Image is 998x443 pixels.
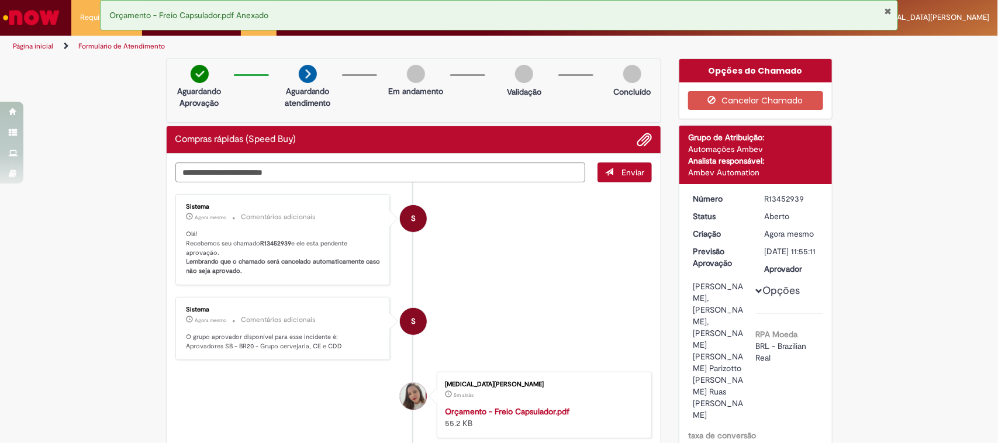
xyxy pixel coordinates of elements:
[623,65,641,83] img: img-circle-grey.png
[187,306,381,313] div: Sistema
[187,257,382,275] b: Lembrando que o chamado será cancelado automaticamente caso não seja aprovado.
[688,143,823,155] div: Automações Ambev
[9,36,657,57] ul: Trilhas de página
[445,406,569,417] a: Orçamento - Freio Capsulador.pdf
[765,228,819,240] div: 27/08/2025 14:55:11
[80,12,121,23] span: Requisições
[515,65,533,83] img: img-circle-grey.png
[684,193,756,205] dt: Número
[688,430,756,441] b: taxa de conversão
[454,392,474,399] time: 27/08/2025 14:50:34
[637,132,652,147] button: Adicionar anexos
[684,210,756,222] dt: Status
[684,228,756,240] dt: Criação
[756,329,798,340] b: RPA Moeda
[684,245,756,269] dt: Previsão Aprovação
[884,6,892,16] button: Fechar Notificação
[171,85,228,109] p: Aguardando Aprovação
[1,6,61,29] img: ServiceNow
[688,91,823,110] button: Cancelar Chamado
[388,85,443,97] p: Em andamento
[621,167,644,178] span: Enviar
[411,205,416,233] span: S
[688,131,823,143] div: Grupo de Atribuição:
[187,230,381,276] p: Olá! Recebemos seu chamado e ele esta pendente aprovação.
[279,85,336,109] p: Aguardando atendimento
[109,10,268,20] span: Orçamento - Freio Capsulador.pdf Anexado
[187,203,381,210] div: Sistema
[13,41,53,51] a: Página inicial
[598,162,652,182] button: Enviar
[241,315,316,325] small: Comentários adicionais
[191,65,209,83] img: check-circle-green.png
[613,86,651,98] p: Concluído
[187,333,381,351] p: O grupo aprovador disponível para esse incidente é: Aprovadores SB - BR20 - Grupo cervejaria, CE ...
[78,41,165,51] a: Formulário de Atendimento
[195,317,227,324] span: Agora mesmo
[261,239,292,248] b: R13452939
[454,392,474,399] span: 5m atrás
[765,245,819,257] div: [DATE] 11:55:11
[400,383,427,410] div: Yasmin Pinheiro Santos
[765,193,819,205] div: R13452939
[688,167,823,178] div: Ambev Automation
[195,214,227,221] time: 27/08/2025 14:55:24
[407,65,425,83] img: img-circle-grey.png
[765,210,819,222] div: Aberto
[507,86,541,98] p: Validação
[679,59,832,82] div: Opções do Chamado
[411,307,416,335] span: S
[871,12,989,22] span: [MEDICAL_DATA][PERSON_NAME]
[175,134,296,145] h2: Compras rápidas (Speed Buy) Histórico de tíquete
[765,229,814,239] span: Agora mesmo
[688,155,823,167] div: Analista responsável:
[175,162,586,183] textarea: Digite sua mensagem aqui...
[693,281,747,421] div: [PERSON_NAME], [PERSON_NAME], [PERSON_NAME] [PERSON_NAME] Parizotto [PERSON_NAME] Ruas [PERSON_NAME]
[756,341,809,363] span: BRL - Brazilian Real
[241,212,316,222] small: Comentários adicionais
[445,406,640,429] div: 55.2 KB
[400,308,427,335] div: System
[765,229,814,239] time: 27/08/2025 14:55:11
[299,65,317,83] img: arrow-next.png
[400,205,427,232] div: System
[445,381,640,388] div: [MEDICAL_DATA][PERSON_NAME]
[756,263,828,275] dt: Aprovador
[195,214,227,221] span: Agora mesmo
[195,317,227,324] time: 27/08/2025 14:55:20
